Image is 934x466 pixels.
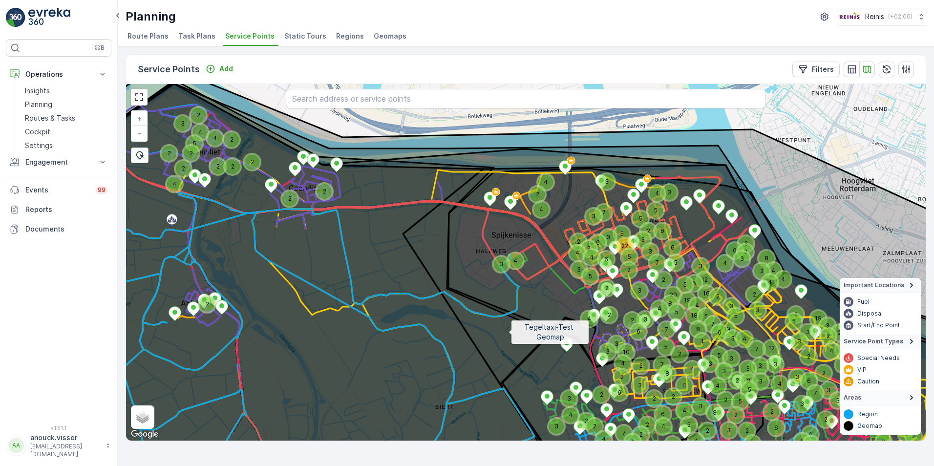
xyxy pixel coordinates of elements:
div: 7 [650,255,656,261]
div: 4 [737,332,743,338]
div: 4 [737,332,752,346]
div: 8 [691,322,697,328]
div: 7 [650,255,664,270]
div: 3 [494,257,509,272]
p: Cockpit [25,127,50,137]
div: 2 [162,146,168,152]
div: 2 [625,313,639,328]
div: 8 [759,251,774,266]
div: 5 [786,314,792,320]
img: logo [6,8,25,27]
div: 5 [728,309,743,323]
div: 3 [768,357,783,372]
p: Reports [25,205,107,214]
div: 5 [648,203,663,218]
div: 4 [538,175,553,190]
div: 4 [570,246,576,252]
div: 3 [600,344,606,350]
div: 3 [599,174,614,189]
div: 2 [738,245,753,259]
div: 19 [811,311,817,317]
p: ( +02:00 ) [888,13,913,21]
div: 4 [650,186,656,192]
div: 3 [599,174,605,180]
div: 3 [801,325,815,339]
div: 8 [663,297,669,302]
div: 20 [666,288,680,302]
div: 4 [772,377,778,382]
p: Settings [25,141,53,150]
div: 4 [718,256,723,262]
div: 2 [832,325,838,331]
div: 3 [792,334,798,340]
img: Reinis-Logo-Vrijstaand_Tekengebied-1-copy2_aBO4n7j.png [838,11,861,22]
div: 3 [753,359,767,373]
div: 3 [725,331,731,337]
div: 3 [693,259,708,274]
div: 2 [200,297,214,312]
div: 2 [191,108,206,123]
div: 2 [176,161,191,176]
div: 4 [582,312,596,326]
button: Filters [792,62,840,77]
div: 2 [191,108,197,114]
div: 2 [754,264,769,278]
div: 5 [622,250,637,264]
div: 22 [617,239,632,254]
a: Zoom Out [132,126,147,141]
div: 2 [282,191,288,197]
div: 2 [599,281,605,287]
div: 4 [776,272,782,278]
a: Zoom In [132,111,147,126]
div: 2 [602,308,616,322]
div: 4 [652,301,658,307]
div: 3 [638,312,644,318]
div: 3 [741,361,755,376]
div: 2 [317,184,332,199]
div: 8 [660,366,666,372]
div: 4 [534,202,540,208]
div: 2 [730,373,744,388]
p: Insights [25,86,50,96]
div: 3 [643,244,649,250]
div: 5 [622,250,628,255]
div: 5 [583,269,589,275]
div: 6 [599,252,614,267]
div: 3 [768,357,774,363]
div: 2 [162,146,176,161]
p: Planning [25,100,52,109]
div: 5 [615,227,620,233]
div: 2 [836,358,850,372]
div: 7 [705,317,711,323]
div: 6 [727,243,742,258]
div: 6 [665,240,671,246]
div: 2 [225,159,240,174]
div: 2 [225,159,231,165]
div: 6 [802,374,816,388]
div: 6 [631,324,646,339]
span: + [137,114,142,123]
div: 4 [772,377,787,391]
div: 4 [776,272,790,287]
div: 5 [699,309,713,324]
div: 4 [193,125,199,131]
div: 7 [749,342,755,348]
p: Operations [25,69,92,79]
div: 2 [672,347,678,353]
div: 3 [750,303,765,318]
div: 5 [678,277,683,283]
div: 7 [705,317,720,332]
div: 2 [245,155,259,169]
div: 2 [621,263,627,269]
div: 6 [655,224,661,230]
div: 3 [638,312,653,327]
div: 4 [534,202,549,217]
p: Filters [812,64,834,74]
img: logo_light-DOdMpM7g.png [28,8,70,27]
div: 2 [738,245,744,251]
div: 4 [167,177,182,191]
button: Reinis(+02:00) [838,8,926,25]
div: 12 [764,341,779,356]
div: 3 [572,262,577,268]
div: 4 [763,275,768,281]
